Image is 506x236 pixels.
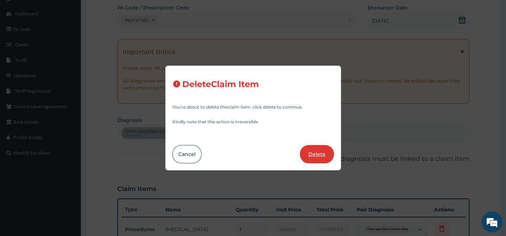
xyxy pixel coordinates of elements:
[172,105,334,109] p: You’re about to delete this claim item , click delete to continue.
[172,120,334,124] p: Kindly note that this action is irreversible
[182,80,259,89] h3: Delete Claim Item
[41,72,97,143] span: We're online!
[300,145,334,163] button: Delete
[172,145,202,163] button: Cancel
[37,39,118,48] div: Chat with us now
[4,159,134,184] textarea: Type your message and hit 'Enter'
[115,4,132,20] div: Minimize live chat window
[13,35,28,53] img: d_794563401_company_1708531726252_794563401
